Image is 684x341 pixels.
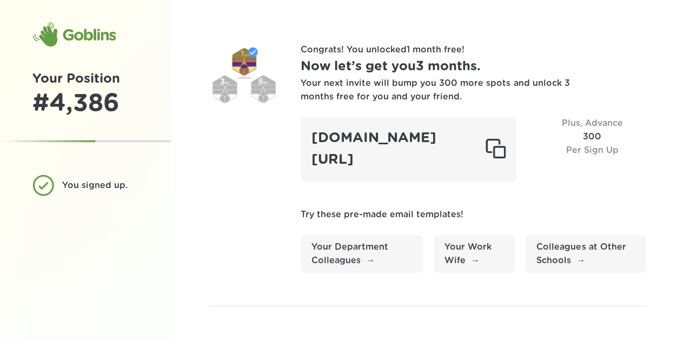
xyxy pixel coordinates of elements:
[562,119,623,128] span: Plus, Advance
[526,235,646,273] a: Colleagues at Other Schools
[301,235,423,273] a: Your Department Colleagues
[566,146,619,155] span: Per Sign Up
[301,208,646,222] p: Try these pre-made email templates!
[32,69,138,89] h1: Your Position
[32,89,138,118] div: # 4,386
[538,117,646,181] div: 300
[301,77,571,104] div: Your next invite will bump you 300 more spots and unlock 3 months free for you and your friend.
[434,235,515,273] a: Your Work Wife
[301,117,516,181] div: [DOMAIN_NAME][URL]
[62,179,130,192] div: You signed up.
[301,43,646,57] p: Congrats! You unlocked 1 month free !
[32,22,116,48] div: Goblins
[301,57,646,77] h1: Now let’s get you 3 months .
